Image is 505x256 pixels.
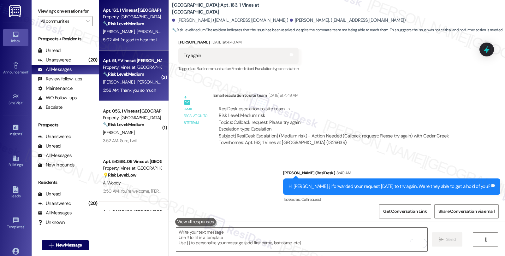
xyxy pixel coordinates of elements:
button: New Message [42,240,89,250]
span: Call request [301,197,321,202]
div: Property: [GEOGRAPHIC_DATA] [103,114,161,121]
div: Property: [GEOGRAPHIC_DATA] [103,14,161,20]
span: • [24,224,25,228]
div: [PERSON_NAME]. ([EMAIL_ADDRESS][DOMAIN_NAME]) [290,17,406,24]
span: • [23,100,24,104]
div: New Inbounds [38,162,74,168]
i:  [483,237,488,242]
div: Subject: [ResiDesk Escalation] (Medium risk) - Action Needed (Callback request: Please try again)... [219,133,466,146]
i:  [439,237,443,242]
div: Unread [38,191,61,197]
div: Apt. CA135403, [GEOGRAPHIC_DATA][US_STATE] [103,209,161,215]
div: Email escalation to site team [213,92,471,101]
button: Share Conversation via email [434,204,499,218]
div: Prospects + Residents [32,36,99,42]
div: Tagged as: [178,64,299,73]
div: ResiDesk escalation to site team -> Risk Level: Medium risk Topics: Callback request: Please try ... [219,106,466,133]
div: Unread [38,143,61,149]
div: Apt. 163, 1 Vines at [GEOGRAPHIC_DATA] [103,7,161,14]
div: Unknown [38,219,65,226]
button: Get Conversation Link [379,204,431,218]
div: Unanswered [38,200,71,207]
strong: 🔧 Risk Level: Medium [103,122,144,127]
a: Site Visit • [3,91,28,108]
div: [DATE] at 4:49 AM [267,92,299,99]
div: Residents [32,179,99,186]
div: [PERSON_NAME]. ([EMAIL_ADDRESS][DOMAIN_NAME]) [172,17,288,24]
span: [PERSON_NAME] [103,130,134,135]
strong: 🔧 Risk Level: Medium [103,71,144,77]
div: 3:40 AM [335,170,351,176]
div: All Messages [38,66,72,73]
label: Viewing conversations for [38,6,92,16]
div: WO Follow-ups [38,95,77,101]
div: [PERSON_NAME] (ResiDesk) [283,170,500,178]
div: Apt. 51, F Vines at [PERSON_NAME] [103,57,161,64]
div: Unanswered [38,133,71,140]
div: Prospects [32,122,99,128]
div: Maintenance [38,85,73,92]
span: [PERSON_NAME] [103,79,136,85]
button: Send [432,232,463,247]
span: Send [446,236,456,243]
span: [PERSON_NAME] [136,79,168,85]
span: : The resident indicates that the issue has been resolved, despite the corporate team not being a... [172,27,503,33]
b: [GEOGRAPHIC_DATA]: Apt. 163, 1 Vines at [GEOGRAPHIC_DATA] [172,2,298,15]
div: Unanswered [38,57,71,63]
a: Leads [3,184,28,201]
div: Apt. 056, 1 Vines at [GEOGRAPHIC_DATA] [103,108,161,114]
div: Apt. 5426B, .06 Vines at [GEOGRAPHIC_DATA] [103,158,161,165]
strong: 🔧 Risk Level: Medium [103,21,144,26]
span: • [28,69,29,73]
div: All Messages [38,152,72,159]
span: • [22,131,23,135]
a: Insights • [3,122,28,139]
span: Emailed client , [231,66,255,71]
div: All Messages [38,210,72,216]
div: 3:52 AM: Sure, I will [103,138,137,143]
div: 5:02 AM: I'm glad to hear the issue has been resolved! If anything else comes up, please don't he... [103,37,313,43]
strong: 🔧 Risk Level: Medium [172,27,205,32]
div: 3:50 AM: You're welcome, [PERSON_NAME]! Should you have other concerns, please feel free to reach... [103,188,341,194]
span: A. Woody [103,180,121,186]
div: (20) [87,199,99,208]
img: ResiDesk Logo [9,5,22,17]
textarea: To enrich screen reader interactions, please activate Accessibility in Grammarly extension settings [176,228,427,251]
strong: 💡 Risk Level: Low [103,172,136,178]
div: Property: Vines at [GEOGRAPHIC_DATA] [103,165,161,172]
i:  [49,243,53,248]
div: Email escalation to site team [184,106,208,126]
a: Buildings [3,153,28,170]
span: Bad communication , [197,66,231,71]
span: [PERSON_NAME] [136,29,168,34]
div: Escalate [38,104,62,111]
input: All communities [41,16,82,26]
span: Escalation type escalation [255,66,299,71]
div: 3:56 AM: Thank you so much [103,87,156,93]
div: [PERSON_NAME] [178,39,299,48]
div: Unread [38,47,61,54]
div: HI [PERSON_NAME], jI forwarded your request [DATE] to try again. Were they able to get a hold of ... [288,183,490,190]
span: New Message [56,242,82,248]
span: Get Conversation Link [383,208,427,215]
div: Try again [184,52,201,59]
i:  [86,19,89,24]
div: [DATE] at 4:43 AM [210,39,241,45]
div: (20) [87,55,99,65]
a: Templates • [3,215,28,232]
a: Inbox [3,29,28,46]
span: Share Conversation via email [438,208,495,215]
div: Review follow-ups [38,76,82,82]
div: Property: Vines at [GEOGRAPHIC_DATA] [103,64,161,71]
div: Tagged as: [283,195,500,204]
span: [PERSON_NAME] [103,29,136,34]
